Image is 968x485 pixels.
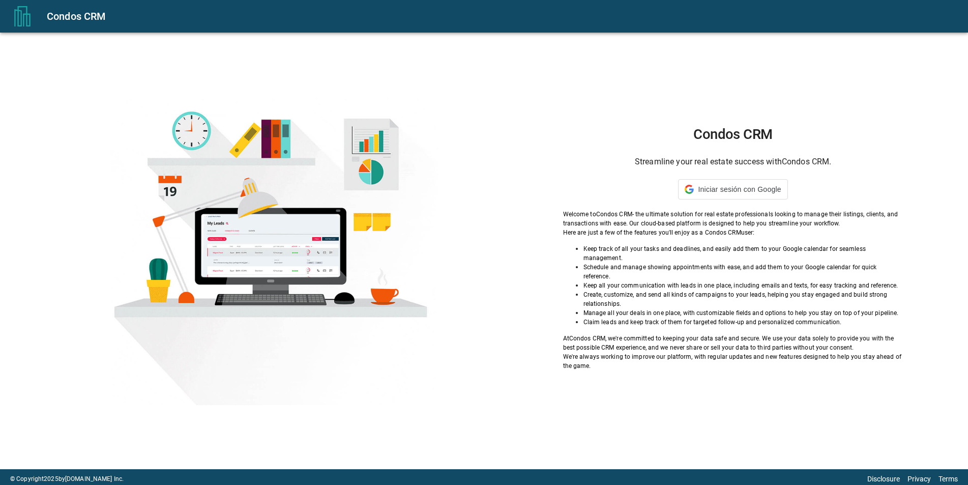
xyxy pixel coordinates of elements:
[10,474,124,483] p: © Copyright 2025 by
[583,290,903,308] p: Create, customize, and send all kinds of campaigns to your leads, helping you stay engaged and bu...
[65,475,124,482] a: [DOMAIN_NAME] Inc.
[583,263,903,281] p: Schedule and manage showing appointments with ease, and add them to your Google calendar for quic...
[47,8,956,24] div: Condos CRM
[583,281,903,290] p: Keep all your communication with leads in one place, including emails and texts, for easy trackin...
[563,352,903,370] p: We're always working to improve our platform, with regular updates and new features designed to h...
[563,155,903,169] h6: Streamline your real estate success with Condos CRM .
[563,334,903,352] p: At Condos CRM , we're committed to keeping your data safe and secure. We use your data solely to ...
[563,126,903,142] h1: Condos CRM
[583,308,903,318] p: Manage all your deals in one place, with customizable fields and options to help you stay on top ...
[907,475,931,483] a: Privacy
[583,244,903,263] p: Keep track of all your tasks and deadlines, and easily add them to your Google calendar for seaml...
[938,475,958,483] a: Terms
[698,185,781,193] span: Iniciar sesión con Google
[678,179,787,199] div: Iniciar sesión con Google
[583,318,903,327] p: Claim leads and keep track of them for targeted follow-up and personalized communication.
[867,475,900,483] a: Disclosure
[563,210,903,228] p: Welcome to Condos CRM - the ultimate solution for real estate professionals looking to manage the...
[563,228,903,237] p: Here are just a few of the features you'll enjoy as a Condos CRM user:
